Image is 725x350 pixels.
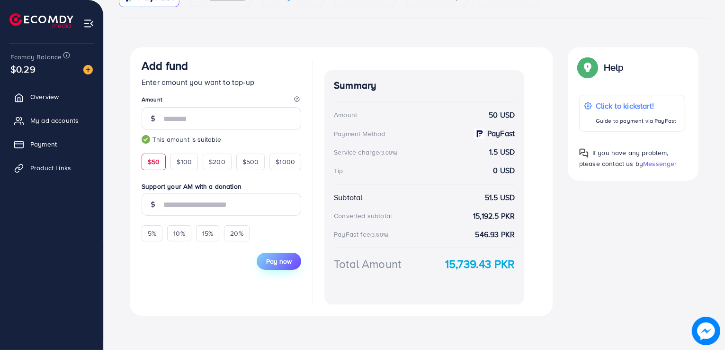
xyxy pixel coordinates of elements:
img: Popup guide [579,148,589,158]
button: Pay now [257,253,301,270]
strong: 15,192.5 PKR [473,211,515,221]
span: Pay now [266,257,292,266]
div: PayFast fee [334,230,391,239]
small: (3.00%) [379,149,397,157]
p: Help [604,62,624,73]
span: $1000 [276,157,295,166]
span: 10% [173,229,185,238]
strong: 51.5 USD [485,192,515,203]
span: If you have any problem, please contact us by [579,148,669,168]
div: Tip [334,166,343,175]
small: This amount is suitable [142,135,301,144]
img: image [692,317,720,345]
div: Service charge [334,147,400,157]
span: $50 [148,157,160,166]
span: Ecomdy Balance [10,52,62,62]
strong: 50 USD [489,110,515,120]
span: Overview [30,92,59,101]
a: Product Links [7,158,96,177]
span: $100 [177,157,192,166]
strong: 15,739.43 PKR [445,256,515,272]
div: Payment Method [334,129,385,138]
div: Converted subtotal [334,211,392,221]
span: 20% [230,229,243,238]
img: menu [83,18,94,29]
img: guide [142,135,150,144]
strong: PayFast [487,128,515,139]
div: Amount [334,110,357,120]
strong: 546.93 PKR [475,229,515,240]
span: Payment [30,139,57,149]
p: Click to kickstart! [596,100,676,111]
p: Guide to payment via PayFast [596,115,676,127]
span: $500 [242,157,259,166]
img: logo [9,13,73,28]
a: Payment [7,135,96,154]
span: 15% [202,229,213,238]
p: Enter amount you want to top-up [142,76,301,88]
span: $0.29 [10,62,36,76]
span: Product Links [30,163,71,173]
legend: Amount [142,95,301,107]
div: Total Amount [334,256,401,272]
img: image [83,65,93,74]
a: My ad accounts [7,111,96,130]
small: (3.60%) [370,231,388,239]
span: $200 [209,157,225,166]
h4: Summary [334,80,515,92]
a: Overview [7,87,96,106]
div: Subtotal [334,192,362,203]
h3: Add fund [142,59,188,73]
span: 5% [148,229,156,238]
span: My ad accounts [30,116,79,125]
strong: 1.5 USD [489,147,515,157]
img: payment [474,129,484,139]
img: Popup guide [579,59,596,76]
span: Messenger [643,159,677,168]
label: Support your AM with a donation [142,182,301,191]
strong: 0 USD [493,165,515,176]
